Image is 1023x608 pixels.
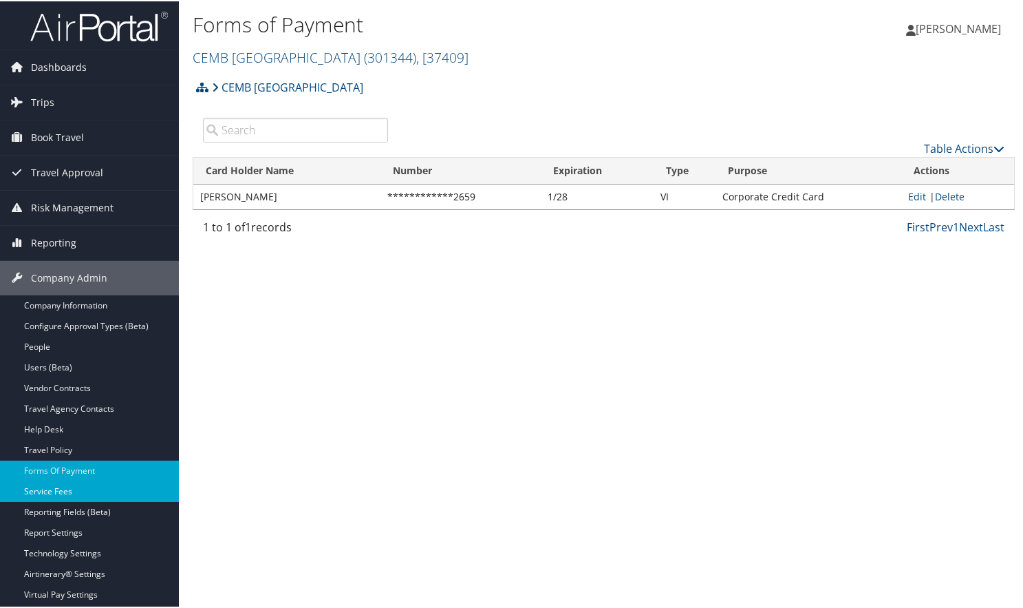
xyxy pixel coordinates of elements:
a: CEMB [GEOGRAPHIC_DATA] [193,47,469,65]
td: Corporate Credit Card [715,183,901,208]
a: First [907,218,929,233]
span: ( 301344 ) [364,47,416,65]
th: Expiration: activate to sort column ascending [541,156,654,183]
span: Dashboards [31,49,87,83]
td: 1/28 [541,183,654,208]
div: 1 to 1 of records [203,218,388,241]
span: , [ 37409 ] [416,47,469,65]
th: Type [654,156,715,183]
th: Number [380,156,541,183]
a: Prev [929,218,953,233]
a: Table Actions [924,140,1004,155]
a: Delete [935,189,965,202]
span: 1 [245,218,251,233]
th: Purpose: activate to sort column ascending [715,156,901,183]
span: Trips [31,84,54,118]
td: VI [654,183,715,208]
td: | [901,183,1014,208]
span: Book Travel [31,119,84,154]
a: Next [959,218,983,233]
input: Search [203,116,388,141]
a: Last [983,218,1004,233]
h1: Forms of Payment [193,9,741,38]
img: airportal-logo.png [30,9,168,41]
span: Risk Management [31,189,114,224]
a: 1 [953,218,959,233]
span: Company Admin [31,260,107,294]
a: [PERSON_NAME] [906,7,1015,48]
span: [PERSON_NAME] [916,20,1001,35]
td: [PERSON_NAME] [193,183,380,208]
th: Card Holder Name [193,156,380,183]
a: CEMB [GEOGRAPHIC_DATA] [212,72,363,100]
a: Edit [908,189,926,202]
span: Travel Approval [31,154,103,189]
th: Actions [901,156,1014,183]
span: Reporting [31,224,76,259]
